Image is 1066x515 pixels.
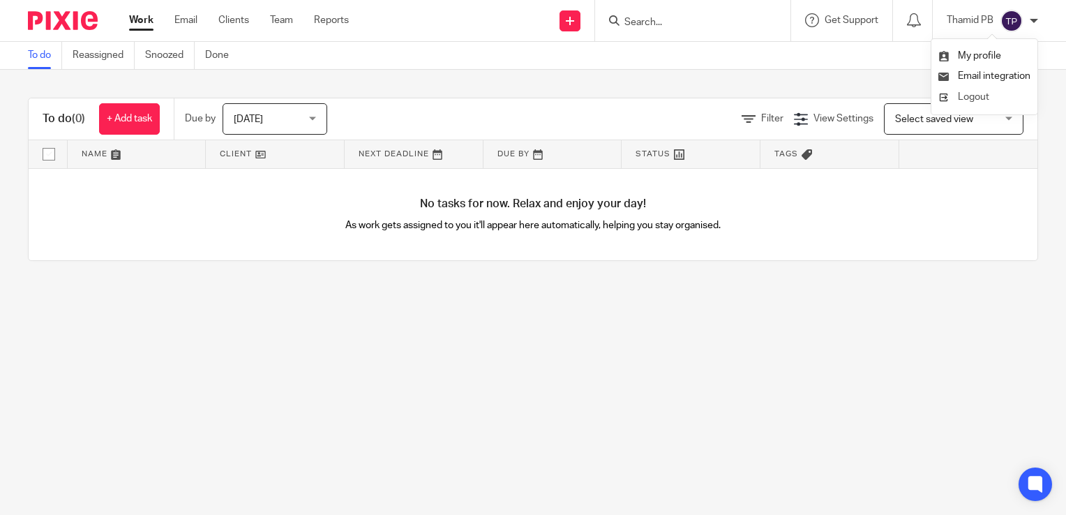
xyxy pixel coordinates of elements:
[281,218,786,232] p: As work gets assigned to you it'll appear here automatically, helping you stay organised.
[938,71,1030,81] a: Email integration
[761,114,783,124] span: Filter
[72,113,85,124] span: (0)
[174,13,197,27] a: Email
[129,13,153,27] a: Work
[234,114,263,124] span: [DATE]
[218,13,249,27] a: Clients
[813,114,873,124] span: View Settings
[938,51,1001,61] a: My profile
[145,42,195,69] a: Snoozed
[958,51,1001,61] span: My profile
[938,87,1030,107] a: Logout
[958,71,1030,81] span: Email integration
[205,42,239,69] a: Done
[43,112,85,126] h1: To do
[29,197,1037,211] h4: No tasks for now. Relax and enjoy your day!
[774,150,798,158] span: Tags
[1000,10,1023,32] img: svg%3E
[73,42,135,69] a: Reassigned
[958,92,989,102] span: Logout
[270,13,293,27] a: Team
[947,13,993,27] p: Thamid PB
[99,103,160,135] a: + Add task
[28,42,62,69] a: To do
[623,17,749,29] input: Search
[314,13,349,27] a: Reports
[895,114,973,124] span: Select saved view
[185,112,216,126] p: Due by
[825,15,878,25] span: Get Support
[28,11,98,30] img: Pixie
